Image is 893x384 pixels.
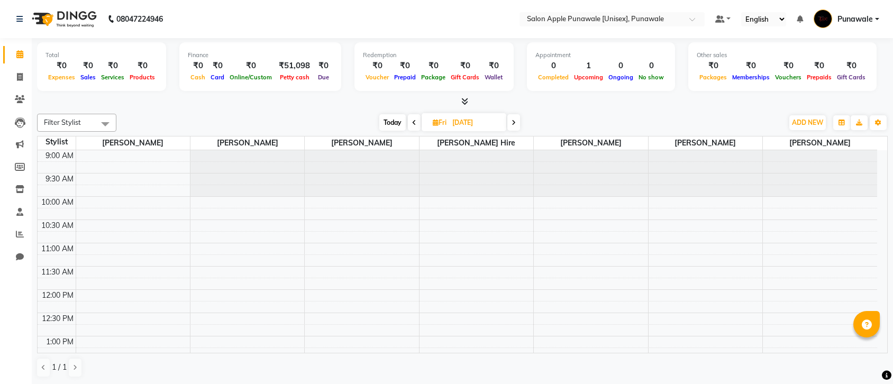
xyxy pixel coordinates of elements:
[363,51,505,60] div: Redemption
[39,197,76,208] div: 10:00 AM
[418,74,448,81] span: Package
[772,60,804,72] div: ₹0
[430,118,449,126] span: Fri
[697,60,730,72] div: ₹0
[98,74,127,81] span: Services
[363,60,391,72] div: ₹0
[420,136,533,150] span: [PERSON_NAME] Hire
[275,60,314,72] div: ₹51,098
[43,150,76,161] div: 9:00 AM
[43,173,76,185] div: 9:30 AM
[208,60,227,72] div: ₹0
[40,313,76,324] div: 12:30 PM
[40,290,76,301] div: 12:00 PM
[38,136,76,148] div: Stylist
[535,60,571,72] div: 0
[379,114,406,131] span: Today
[208,74,227,81] span: Card
[78,60,98,72] div: ₹0
[227,74,275,81] span: Online/Custom
[849,342,882,373] iframe: chat widget
[534,136,648,150] span: [PERSON_NAME]
[730,74,772,81] span: Memberships
[391,60,418,72] div: ₹0
[730,60,772,72] div: ₹0
[606,74,636,81] span: Ongoing
[636,60,667,72] div: 0
[837,14,873,25] span: Punawale
[636,74,667,81] span: No show
[418,60,448,72] div: ₹0
[227,60,275,72] div: ₹0
[804,60,834,72] div: ₹0
[305,136,418,150] span: [PERSON_NAME]
[606,60,636,72] div: 0
[571,60,606,72] div: 1
[482,60,505,72] div: ₹0
[44,336,76,348] div: 1:00 PM
[45,74,78,81] span: Expenses
[482,74,505,81] span: Wallet
[44,118,81,126] span: Filter Stylist
[804,74,834,81] span: Prepaids
[127,60,158,72] div: ₹0
[448,60,482,72] div: ₹0
[763,136,877,150] span: [PERSON_NAME]
[78,74,98,81] span: Sales
[45,51,158,60] div: Total
[697,74,730,81] span: Packages
[314,60,333,72] div: ₹0
[39,243,76,254] div: 11:00 AM
[834,74,868,81] span: Gift Cards
[772,74,804,81] span: Vouchers
[391,74,418,81] span: Prepaid
[535,51,667,60] div: Appointment
[448,74,482,81] span: Gift Cards
[315,74,332,81] span: Due
[39,220,76,231] div: 10:30 AM
[789,115,826,130] button: ADD NEW
[188,51,333,60] div: Finance
[190,136,304,150] span: [PERSON_NAME]
[188,60,208,72] div: ₹0
[98,60,127,72] div: ₹0
[649,136,762,150] span: [PERSON_NAME]
[697,51,868,60] div: Other sales
[814,10,832,28] img: Punawale
[76,136,190,150] span: [PERSON_NAME]
[535,74,571,81] span: Completed
[27,4,99,34] img: logo
[449,115,502,131] input: 2025-09-05
[571,74,606,81] span: Upcoming
[792,118,823,126] span: ADD NEW
[39,267,76,278] div: 11:30 AM
[52,362,67,373] span: 1 / 1
[45,60,78,72] div: ₹0
[127,74,158,81] span: Products
[188,74,208,81] span: Cash
[363,74,391,81] span: Voucher
[834,60,868,72] div: ₹0
[277,74,312,81] span: Petty cash
[116,4,163,34] b: 08047224946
